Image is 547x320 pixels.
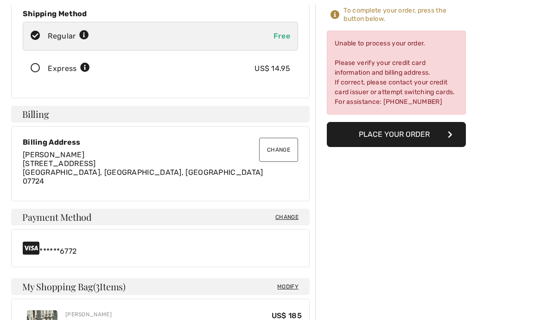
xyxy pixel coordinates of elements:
span: US$ 185 [272,311,302,320]
div: Billing Address [23,138,298,147]
div: Regular [48,31,89,42]
span: Billing [22,109,49,119]
div: [PERSON_NAME] [65,310,200,319]
span: Modify [277,282,299,291]
div: Express [48,63,90,74]
div: To complete your order, press the button below. [343,6,466,23]
span: Payment Method [22,212,92,222]
span: Free [273,32,290,40]
div: Shipping Method [23,9,298,18]
span: [STREET_ADDRESS] [GEOGRAPHIC_DATA], [GEOGRAPHIC_DATA], [GEOGRAPHIC_DATA] 07724 [23,159,263,186]
div: US$ 14.95 [254,63,290,74]
h4: My Shopping Bag [11,278,310,295]
button: Place Your Order [327,122,466,147]
span: ( Items) [93,280,126,293]
span: Change [275,213,299,221]
span: 3 [95,280,100,292]
div: Unable to process your order. Please verify your credit card information and billing address. If ... [327,31,466,115]
button: Change [259,138,298,162]
span: [PERSON_NAME] [23,150,84,159]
